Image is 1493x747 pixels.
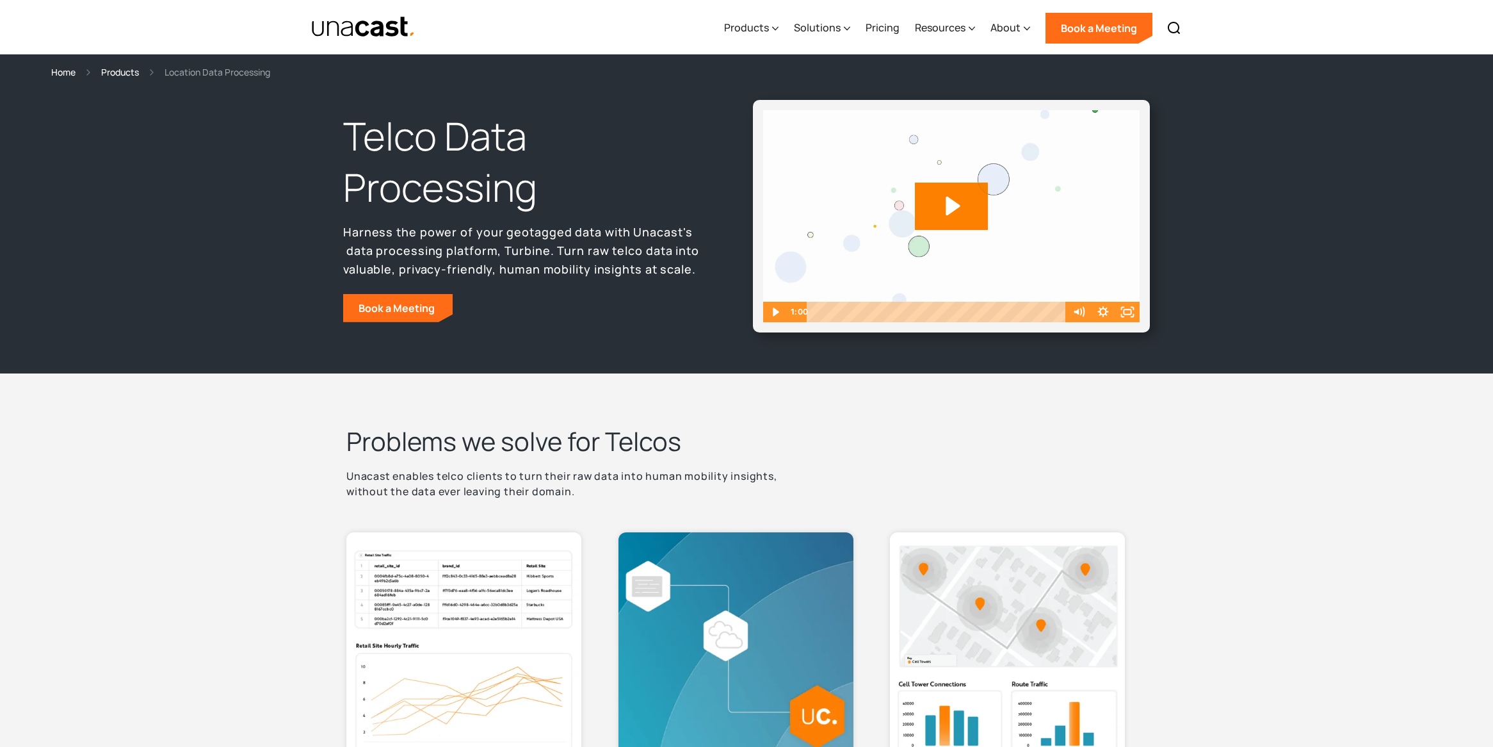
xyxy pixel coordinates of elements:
[101,65,139,79] a: Products
[724,20,769,35] div: Products
[763,302,787,322] button: Play Video
[1067,302,1091,322] button: Mute
[343,223,706,278] p: Harness the power of your geotagged data with Unacast's data processing platform, Turbine. Turn r...
[794,20,841,35] div: Solutions
[915,183,989,230] button: Play Video: Unacast_Scale_Final
[1091,302,1115,322] button: Show settings menu
[1166,21,1182,36] img: Search icon
[915,2,975,54] div: Resources
[990,2,1030,54] div: About
[346,468,797,499] p: Unacast enables telco clients to turn their raw data into human mobility insights, without the da...
[343,111,706,213] h1: Telco Data Processing
[990,20,1021,35] div: About
[311,16,416,38] a: home
[724,2,779,54] div: Products
[816,302,1061,322] div: Playbar
[1045,13,1152,44] a: Book a Meeting
[794,2,850,54] div: Solutions
[165,65,270,79] div: Location Data Processing
[1115,302,1140,322] button: Fullscreen
[763,110,1140,322] img: Video Thumbnail
[311,16,416,38] img: Unacast text logo
[346,425,1147,458] h2: Problems we solve for Telcos
[866,2,900,54] a: Pricing
[51,65,76,79] a: Home
[915,20,965,35] div: Resources
[343,294,453,322] a: Book a Meeting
